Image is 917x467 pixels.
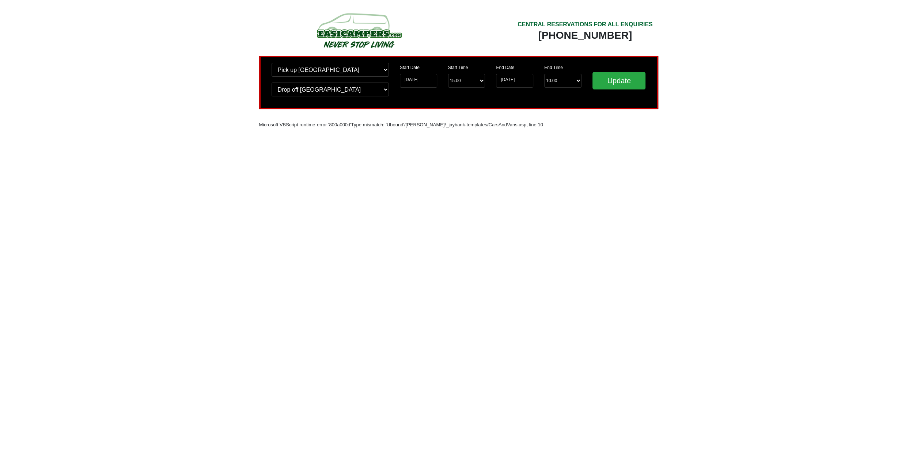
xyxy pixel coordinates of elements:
[496,74,533,88] input: Return Date
[404,122,526,127] font: /[PERSON_NAME]/_jaybank-templates/CarsAndVans.asp
[400,64,420,71] label: Start Date
[544,64,563,71] label: End Time
[496,64,514,71] label: End Date
[592,72,646,89] input: Update
[351,122,404,127] font: Type mismatch: 'Ubound'
[317,122,351,127] font: error '800a000d'
[289,10,428,50] img: campers-checkout-logo.png
[518,20,653,29] div: CENTRAL RESERVATIONS FOR ALL ENQUIRIES
[448,64,468,71] label: Start Time
[259,122,315,127] font: Microsoft VBScript runtime
[400,74,437,88] input: Start Date
[518,29,653,42] div: [PHONE_NUMBER]
[526,122,543,127] font: , line 10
